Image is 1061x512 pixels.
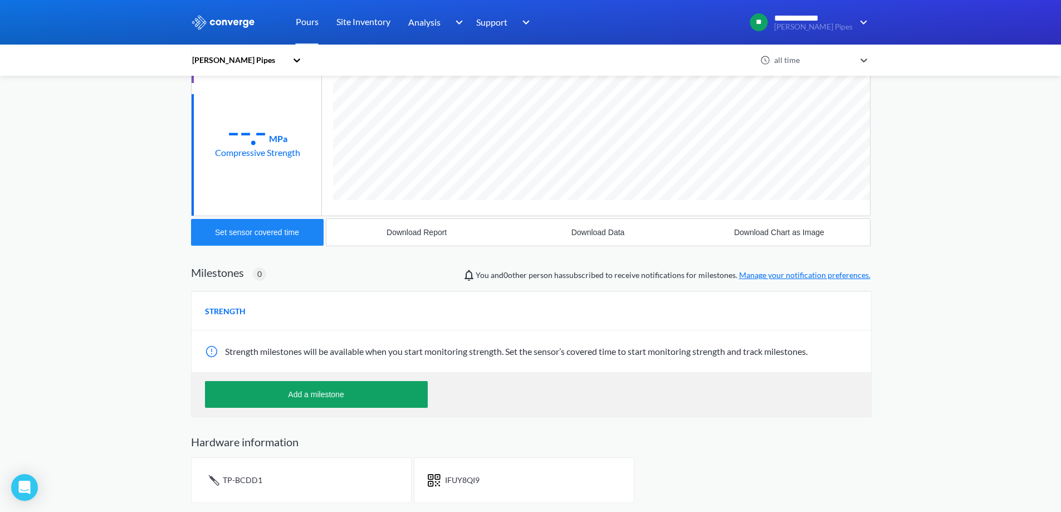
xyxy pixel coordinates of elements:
[205,305,246,318] span: STRENGTH
[11,474,38,501] div: Open Intercom Messenger
[191,15,256,30] img: logo_ewhite.svg
[205,381,428,408] button: Add a milestone
[515,16,533,29] img: downArrow.svg
[257,268,262,280] span: 0
[428,474,441,487] img: icon-short-text.svg
[205,471,223,489] img: icon-tail.svg
[734,228,824,237] div: Download Chart as Image
[215,145,300,159] div: Compressive Strength
[739,270,871,280] a: Manage your notification preferences.
[191,219,324,246] button: Set sensor covered time
[225,346,808,357] span: Strength milestones will be available when you start monitoring strength. Set the sensor’s covere...
[445,475,480,485] span: IFUY8QI9
[191,266,244,279] h2: Milestones
[191,435,871,448] h2: Hardware information
[476,15,507,29] span: Support
[227,118,267,145] div: --.-
[760,55,770,65] img: icon-clock.svg
[571,228,625,237] div: Download Data
[462,269,476,282] img: notifications-icon.svg
[326,219,507,246] button: Download Report
[853,16,871,29] img: downArrow.svg
[191,54,287,66] div: [PERSON_NAME] Pipes
[408,15,441,29] span: Analysis
[503,270,527,280] span: 0 other
[448,16,466,29] img: downArrow.svg
[507,219,688,246] button: Download Data
[215,228,299,237] div: Set sensor covered time
[774,23,853,31] span: [PERSON_NAME] Pipes
[688,219,869,246] button: Download Chart as Image
[223,475,262,485] span: TP-BCDD1
[771,54,855,66] div: all time
[476,269,871,281] span: You and person has subscribed to receive notifications for milestones.
[387,228,447,237] div: Download Report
